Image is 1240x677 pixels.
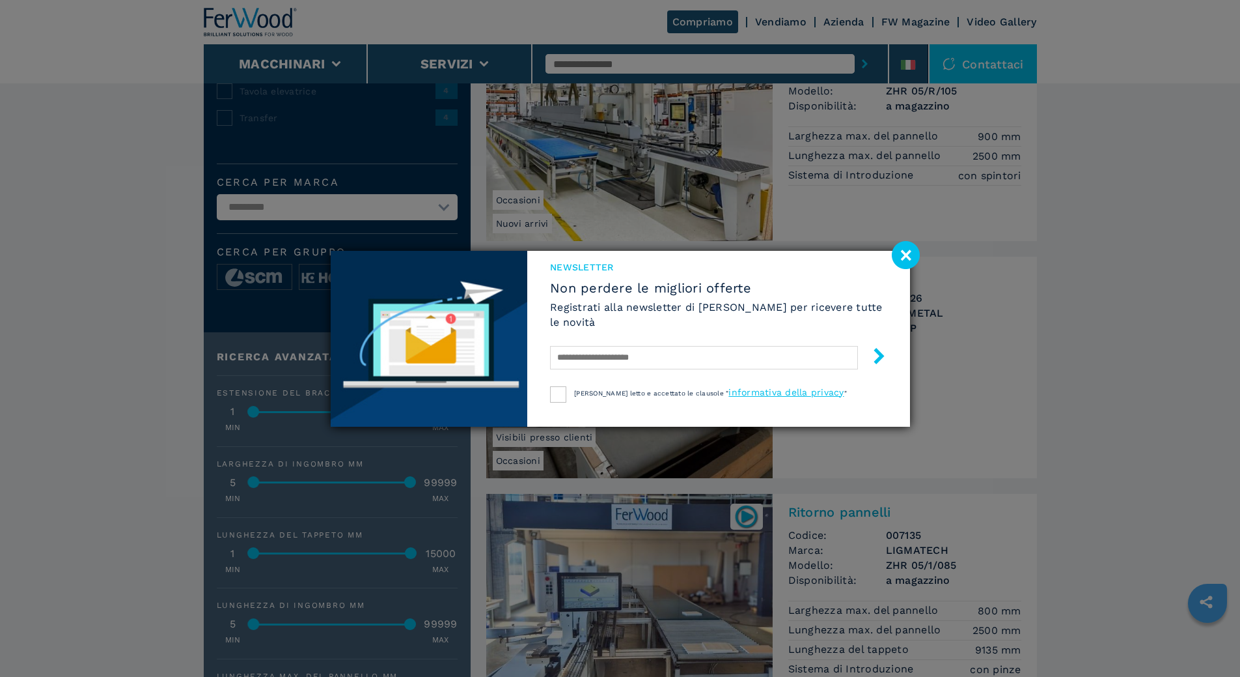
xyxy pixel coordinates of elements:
[331,251,528,427] img: Newsletter image
[550,280,887,296] span: Non perdere le migliori offerte
[858,343,887,373] button: submit-button
[550,261,887,274] span: NEWSLETTER
[844,390,847,397] span: "
[550,300,887,330] h6: Registrati alla newsletter di [PERSON_NAME] per ricevere tutte le novità
[574,390,728,397] span: [PERSON_NAME] letto e accettato le clausole "
[728,387,844,397] a: informativa della privacy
